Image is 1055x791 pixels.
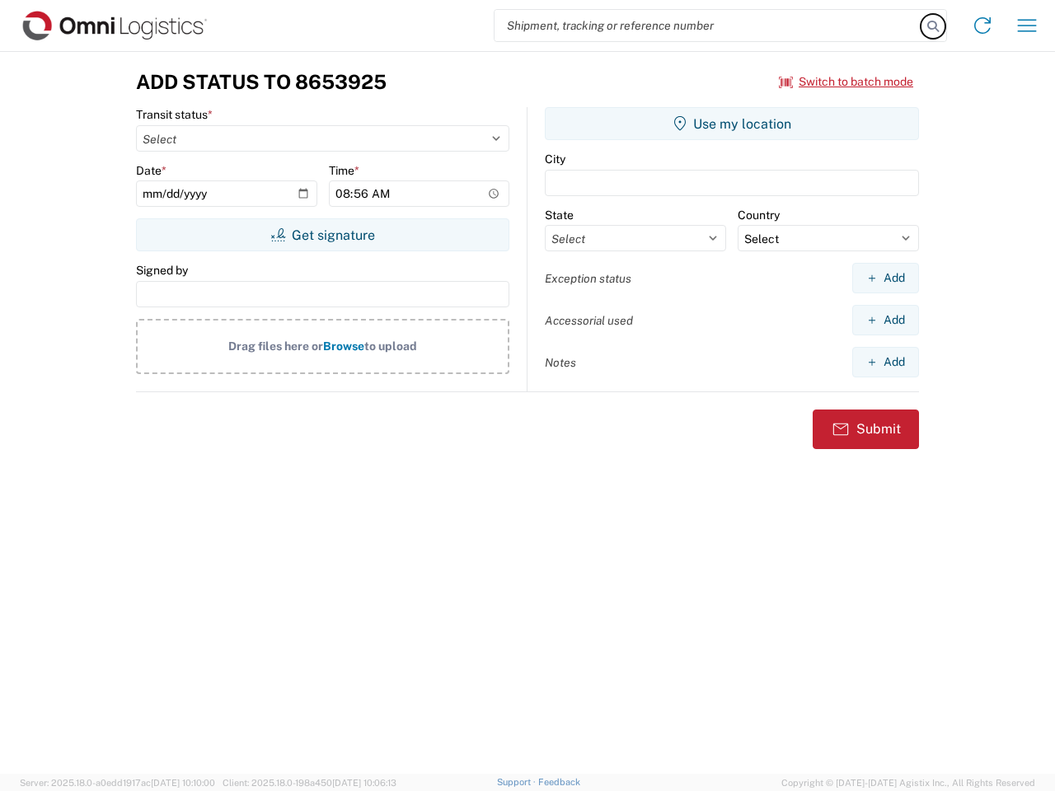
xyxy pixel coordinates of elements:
[852,347,919,377] button: Add
[545,271,631,286] label: Exception status
[20,778,215,788] span: Server: 2025.18.0-a0edd1917ac
[545,152,565,166] label: City
[136,70,387,94] h3: Add Status to 8653925
[136,218,509,251] button: Get signature
[813,410,919,449] button: Submit
[151,778,215,788] span: [DATE] 10:10:00
[538,777,580,787] a: Feedback
[738,208,780,222] label: Country
[329,163,359,178] label: Time
[545,107,919,140] button: Use my location
[781,775,1035,790] span: Copyright © [DATE]-[DATE] Agistix Inc., All Rights Reserved
[136,107,213,122] label: Transit status
[852,305,919,335] button: Add
[223,778,396,788] span: Client: 2025.18.0-198a450
[545,208,574,222] label: State
[136,163,166,178] label: Date
[228,339,323,353] span: Drag files here or
[779,68,913,96] button: Switch to batch mode
[495,10,921,41] input: Shipment, tracking or reference number
[364,339,417,353] span: to upload
[497,777,538,787] a: Support
[332,778,396,788] span: [DATE] 10:06:13
[545,313,633,328] label: Accessorial used
[323,339,364,353] span: Browse
[545,355,576,370] label: Notes
[136,263,188,278] label: Signed by
[852,263,919,293] button: Add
